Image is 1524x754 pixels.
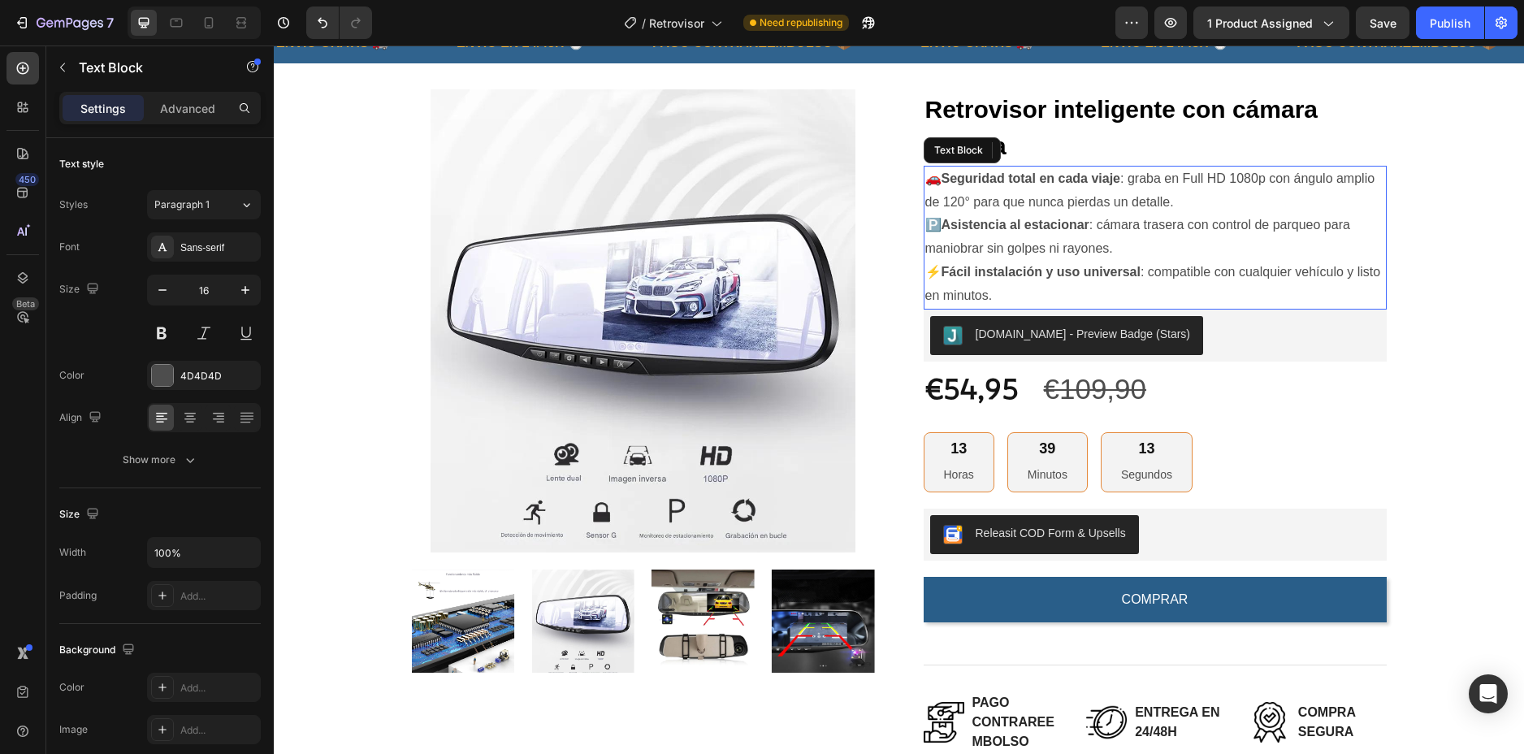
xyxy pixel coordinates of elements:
button: <p><span style="color:#FFFFFF;">COMPRAR</span></p> [650,531,1113,577]
p: 7 [106,13,114,32]
strong: Asistencia al estacionar [668,172,816,186]
div: Image [59,722,88,737]
button: 1 product assigned [1193,6,1349,39]
div: Styles [59,197,88,212]
div: Publish [1430,15,1470,32]
button: Judge.me - Preview Badge (Stars) [656,271,930,310]
div: Open Intercom Messenger [1469,674,1508,713]
button: Releasit COD Form & Upsells [656,470,865,509]
div: 4D4D4D [180,369,257,383]
p: Horas [670,419,700,440]
div: Add... [180,589,257,604]
p: PAGO CONTRAREEMBOLSO [699,648,786,706]
div: 13 [847,394,898,413]
div: Text style [59,157,104,171]
button: Paragraph 1 [147,190,261,219]
div: Color [59,368,84,383]
input: Auto [148,538,260,567]
strong: Seguridad total en cada viaje [668,126,847,140]
div: Padding [59,588,97,603]
div: 39 [754,394,794,413]
span: Save [1370,16,1396,30]
button: Publish [1416,6,1484,39]
span: Need republishing [760,15,842,30]
button: 7 [6,6,121,39]
p: Minutos [754,419,794,440]
div: Background [59,639,138,661]
div: Align [59,407,105,429]
iframe: Design area [274,45,1524,754]
span: Paragraph 1 [154,197,210,212]
img: Alt Image [976,656,1016,697]
span: / [642,15,646,32]
img: Alt Image [812,656,853,697]
div: Beta [12,297,39,310]
img: Alt Image [650,656,691,697]
div: Width [59,545,86,560]
div: Add... [180,723,257,738]
div: 13 [670,394,700,413]
strong: Fácil instalación y uso universal [668,219,867,233]
p: 🅿️ : cámara trasera con control de parqueo para maniobrar sin golpes ni rayones. [652,168,1111,215]
div: Undo/Redo [306,6,372,39]
p: ENTREGA EN 24/48H [861,657,948,696]
p: Text Block [79,58,217,77]
div: 450 [15,173,39,186]
div: Sans-serif [180,240,257,255]
div: €54,95 [650,316,747,370]
p: Advanced [160,100,215,117]
div: Releasit COD Form & Upsells [702,479,852,496]
img: Judgeme.png [669,280,689,300]
div: Text Block [657,97,712,112]
button: Show more [59,445,261,474]
span: 1 product assigned [1207,15,1313,32]
p: ⚡ : compatible con cualquier vehículo y listo en minutos. [652,215,1111,262]
span: COMPRAR [848,547,915,561]
p: Settings [80,100,126,117]
button: Save [1356,6,1409,39]
div: Add... [180,681,257,695]
div: Show more [123,452,198,468]
span: Retrovisor [649,15,704,32]
div: Font [59,240,80,254]
div: Color [59,680,84,695]
div: Size [59,504,102,526]
img: CKKYs5695_ICEAE=.webp [669,479,689,499]
p: COMPRA SEGURA [1024,657,1111,696]
div: €109,90 [768,316,875,370]
div: Size [59,279,102,301]
p: Segundos [847,419,898,440]
p: 🚗 : graba en Full HD 1080p con ángulo amplio de 120° para que nunca pierdas un detalle. [652,122,1111,169]
div: [DOMAIN_NAME] - Preview Badge (Stars) [702,280,917,297]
